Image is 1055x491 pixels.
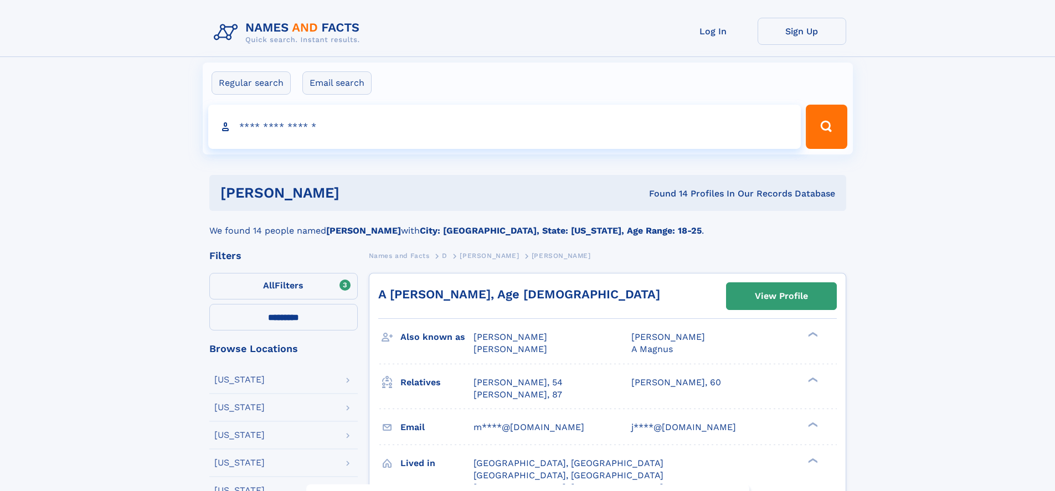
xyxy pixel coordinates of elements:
div: [US_STATE] [214,458,265,467]
span: [GEOGRAPHIC_DATA], [GEOGRAPHIC_DATA] [474,458,663,468]
span: [GEOGRAPHIC_DATA], [GEOGRAPHIC_DATA] [474,470,663,480]
a: View Profile [727,283,836,309]
a: D [442,249,447,262]
input: search input [208,105,801,149]
div: View Profile [755,283,808,309]
a: Log In [669,18,758,45]
span: [PERSON_NAME] [474,332,547,342]
button: Search Button [806,105,847,149]
h3: Email [400,418,474,437]
div: [US_STATE] [214,431,265,440]
a: Sign Up [758,18,846,45]
div: [US_STATE] [214,375,265,384]
div: We found 14 people named with . [209,211,846,237]
h3: Relatives [400,373,474,392]
div: Found 14 Profiles In Our Records Database [494,188,835,200]
h3: Lived in [400,454,474,473]
a: Names and Facts [369,249,430,262]
div: ❯ [805,331,819,338]
h1: [PERSON_NAME] [220,186,495,200]
span: [PERSON_NAME] [532,252,591,260]
img: Logo Names and Facts [209,18,369,48]
a: [PERSON_NAME], 60 [631,376,721,389]
label: Regular search [212,71,291,95]
span: [PERSON_NAME] [631,332,705,342]
a: [PERSON_NAME] [460,249,519,262]
h3: Also known as [400,328,474,347]
div: Filters [209,251,358,261]
b: [PERSON_NAME] [326,225,401,236]
b: City: [GEOGRAPHIC_DATA], State: [US_STATE], Age Range: 18-25 [420,225,702,236]
label: Filters [209,273,358,299]
div: ❯ [805,376,819,383]
a: [PERSON_NAME], 54 [474,376,563,389]
span: D [442,252,447,260]
div: Browse Locations [209,344,358,354]
div: [US_STATE] [214,403,265,412]
span: All [263,280,275,291]
label: Email search [302,71,372,95]
span: [PERSON_NAME] [474,344,547,354]
span: A Magnus [631,344,673,354]
a: A [PERSON_NAME], Age [DEMOGRAPHIC_DATA] [378,287,660,301]
div: ❯ [805,457,819,464]
div: ❯ [805,421,819,428]
span: [PERSON_NAME] [460,252,519,260]
a: [PERSON_NAME], 87 [474,389,562,401]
